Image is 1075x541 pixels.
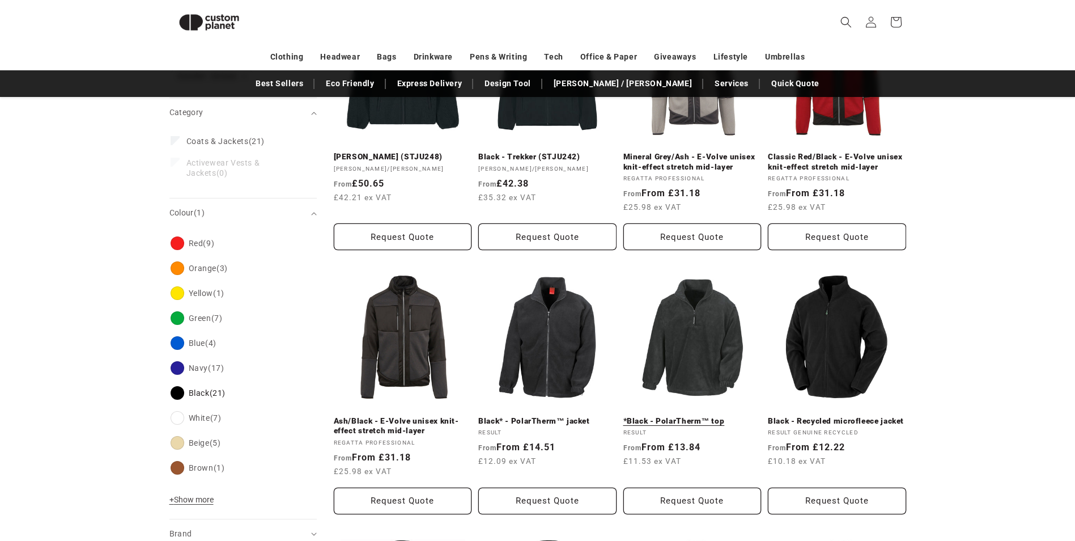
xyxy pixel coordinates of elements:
span: Category [169,108,203,117]
a: Office & Paper [580,47,637,67]
a: Tech [544,47,563,67]
a: Black - Trekker (STJU242) [478,152,617,162]
a: Quick Quote [766,74,825,94]
a: [PERSON_NAME] (STJU248) [334,152,472,162]
a: *Black - PolarTherm™ top [623,416,762,426]
a: Services [709,74,754,94]
span: (1) [194,208,205,217]
a: [PERSON_NAME] / [PERSON_NAME] [548,74,698,94]
a: Umbrellas [765,47,805,67]
a: Clothing [270,47,304,67]
a: Black* - PolarTherm™ jacket [478,416,617,426]
span: Coats & Jackets [186,137,249,146]
button: Request Quote [334,488,472,514]
span: + [169,495,174,504]
button: Request Quote [623,488,762,514]
a: Black - Recycled microfleece jacket [768,416,906,426]
span: Brand [169,529,192,538]
summary: Search [834,10,859,35]
span: (21) [186,136,265,146]
a: Lifestyle [713,47,748,67]
button: Request Quote [623,223,762,250]
a: Best Sellers [250,74,309,94]
button: Request Quote [334,223,472,250]
button: Show more [169,494,217,510]
summary: Colour (1 selected) [169,198,317,227]
a: Headwear [320,47,360,67]
a: Express Delivery [392,74,468,94]
a: Bags [377,47,396,67]
a: Classic Red/Black - E-Volve unisex knit-effect stretch mid-layer [768,152,906,172]
a: Drinkware [414,47,453,67]
a: Design Tool [479,74,537,94]
a: Giveaways [654,47,696,67]
img: Custom Planet [169,5,249,40]
summary: Category (0 selected) [169,98,317,127]
button: Request Quote [768,488,906,514]
a: Eco Friendly [320,74,380,94]
span: Show more [169,495,214,504]
a: Mineral Grey/Ash - E-Volve unisex knit-effect stretch mid-layer [623,152,762,172]
button: Request Quote [768,223,906,250]
span: Colour [169,208,205,217]
button: Request Quote [478,488,617,514]
iframe: Chat Widget [886,419,1075,541]
a: Pens & Writing [470,47,527,67]
button: Request Quote [478,223,617,250]
a: Ash/Black - E-Volve unisex knit-effect stretch mid-layer [334,416,472,436]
